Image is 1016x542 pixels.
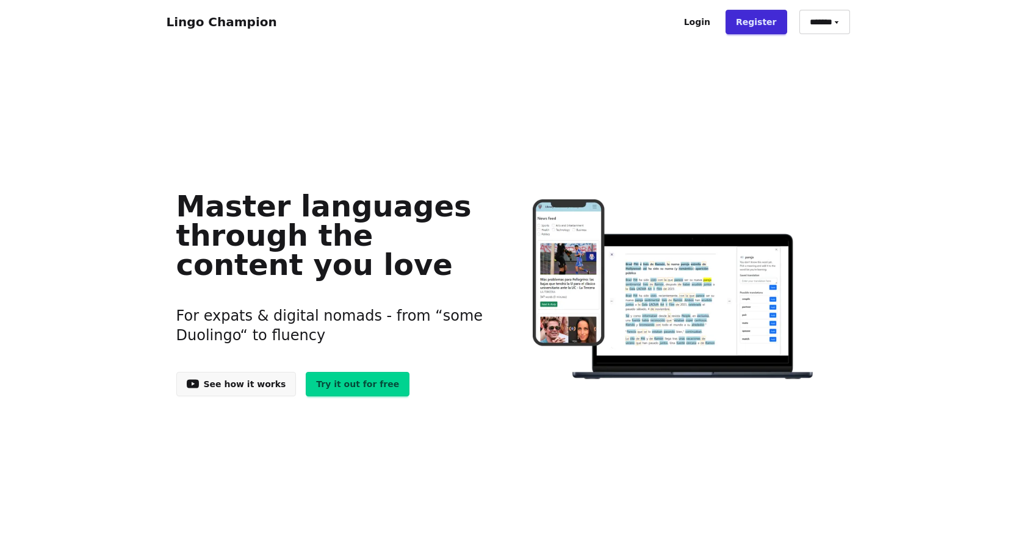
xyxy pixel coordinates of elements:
a: Register [726,10,787,34]
h1: Master languages through the content you love [176,191,489,279]
a: Login [674,10,721,34]
img: Learn languages online [508,199,840,382]
h3: For expats & digital nomads - from “some Duolingo“ to fluency [176,291,489,360]
a: Lingo Champion [167,15,277,29]
a: See how it works [176,372,297,396]
a: Try it out for free [306,372,409,396]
